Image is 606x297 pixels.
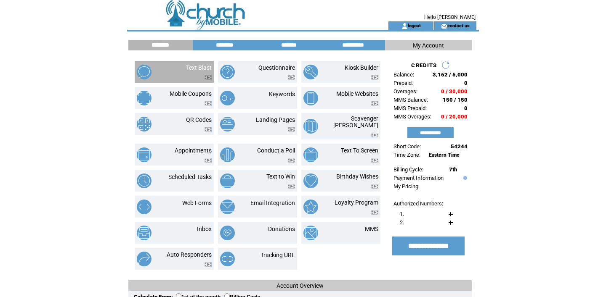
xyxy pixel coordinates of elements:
span: Prepaid: [393,80,413,86]
a: Web Forms [182,200,212,206]
img: keywords.png [220,91,235,105]
a: Donations [268,226,295,232]
img: video.png [205,262,212,267]
img: scavenger-hunt.png [303,119,318,134]
a: Questionnaire [258,64,295,71]
img: video.png [205,158,212,163]
span: 54244 [451,143,468,150]
span: 3,162 / 5,000 [433,71,468,78]
span: 0 [464,80,468,86]
a: Text Blast [186,64,212,71]
span: Overages: [393,88,417,95]
a: Birthday Wishes [336,173,378,180]
img: scheduled-tasks.png [137,173,151,188]
img: qr-codes.png [137,117,151,131]
img: video.png [371,184,378,189]
img: video.png [205,101,212,106]
a: Payment Information [393,175,444,181]
img: landing-pages.png [220,117,235,131]
span: Billing Cycle: [393,166,423,173]
a: Conduct a Poll [257,147,295,154]
a: Tracking URL [260,252,295,258]
img: tracking-url.png [220,252,235,266]
img: kiosk-builder.png [303,65,318,79]
span: MMS Overages: [393,113,431,120]
a: Landing Pages [256,116,295,123]
a: Inbox [197,226,212,232]
img: video.png [371,158,378,163]
a: QR Codes [186,116,212,123]
a: Email Integration [250,200,295,206]
a: Keywords [269,91,295,97]
img: text-to-win.png [220,173,235,188]
span: My Account [413,42,444,49]
a: Mobile Websites [336,90,378,97]
a: Loyalty Program [335,199,378,206]
img: video.png [371,133,378,137]
a: Scavenger [PERSON_NAME] [333,115,378,129]
a: Text to Win [266,173,295,180]
span: Authorized Numbers: [393,200,443,207]
img: auto-responders.png [137,252,151,266]
img: account_icon.gif [401,23,408,29]
a: Kiosk Builder [345,64,378,71]
img: loyalty-program.png [303,200,318,214]
span: 7th [449,166,457,173]
img: birthday-wishes.png [303,173,318,188]
a: Mobile Coupons [170,90,212,97]
img: help.gif [461,176,467,180]
img: video.png [288,184,295,189]
span: 0 / 20,000 [441,113,468,120]
span: 2. [400,219,404,226]
span: 0 / 30,000 [441,88,468,95]
a: My Pricing [393,183,418,189]
img: video.png [371,210,378,215]
a: Appointments [175,147,212,154]
img: donations.png [220,226,235,240]
span: Eastern Time [429,152,460,158]
a: Auto Responders [167,251,212,258]
a: logout [408,23,421,28]
img: conduct-a-poll.png [220,147,235,162]
img: inbox.png [137,226,151,240]
span: 150 / 150 [443,97,468,103]
img: text-blast.png [137,65,151,79]
span: MMS Balance: [393,97,428,103]
img: contact_us_icon.gif [441,23,447,29]
span: Hello [PERSON_NAME] [424,14,476,20]
img: text-to-screen.png [303,147,318,162]
a: contact us [447,23,470,28]
span: Account Overview [276,282,324,289]
img: mobile-websites.png [303,91,318,105]
img: video.png [205,127,212,132]
span: Balance: [393,71,414,78]
img: web-forms.png [137,200,151,214]
span: Short Code: [393,143,421,150]
span: MMS Prepaid: [393,105,427,111]
a: Scheduled Tasks [168,173,212,180]
span: 1. [400,211,404,217]
img: video.png [371,75,378,80]
img: video.png [205,75,212,80]
span: Time Zone: [393,152,420,158]
img: video.png [288,127,295,132]
span: 0 [464,105,468,111]
img: mms.png [303,226,318,240]
a: MMS [365,226,378,232]
img: video.png [288,158,295,163]
img: email-integration.png [220,200,235,214]
img: questionnaire.png [220,65,235,79]
img: mobile-coupons.png [137,91,151,105]
a: Text To Screen [341,147,378,154]
span: CREDITS [411,62,437,68]
img: video.png [371,101,378,106]
img: appointments.png [137,147,151,162]
img: video.png [288,75,295,80]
